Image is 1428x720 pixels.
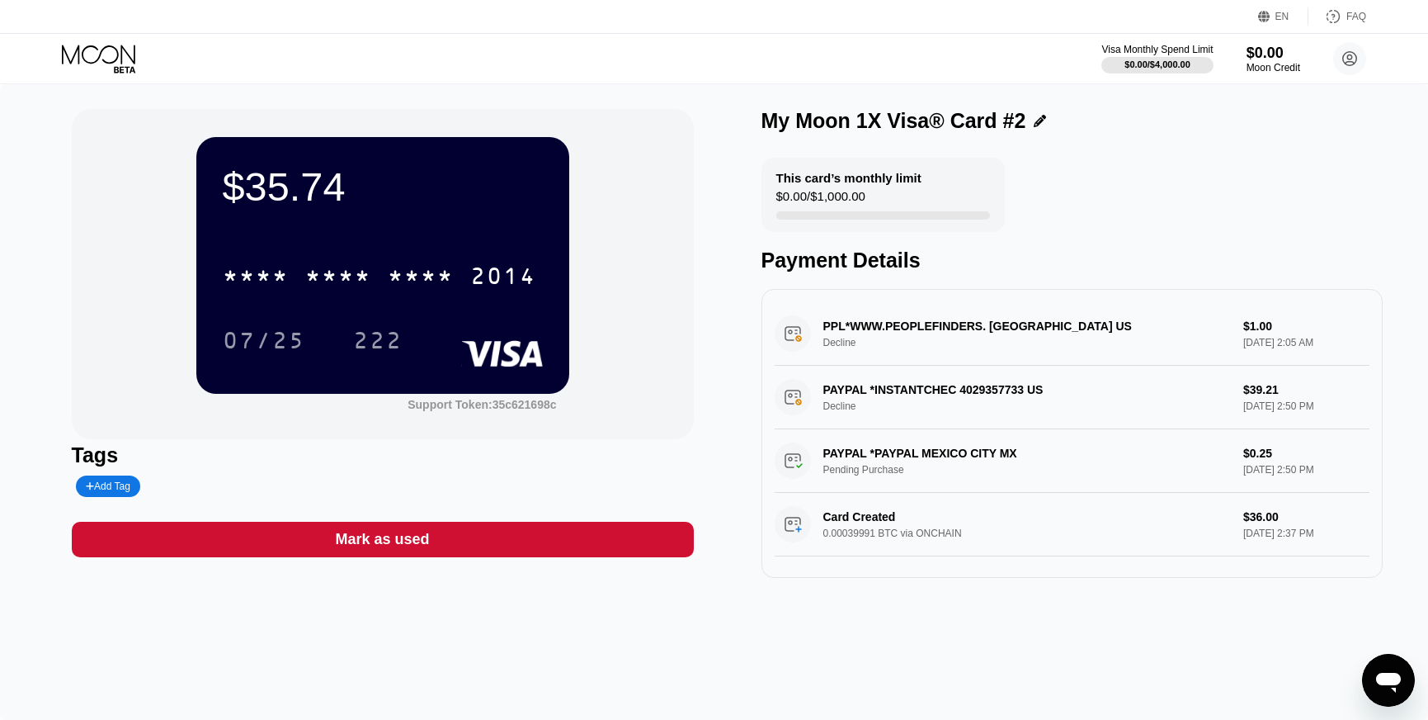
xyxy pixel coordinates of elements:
[72,443,694,467] div: Tags
[353,329,403,356] div: 222
[761,109,1026,133] div: My Moon 1X Visa® Card #2
[1124,59,1190,69] div: $0.00 / $4,000.00
[761,249,1383,272] div: Payment Details
[341,320,415,361] div: 222
[76,476,140,497] div: Add Tag
[1258,8,1308,25] div: EN
[1346,11,1366,22] div: FAQ
[470,265,536,291] div: 2014
[1308,8,1366,25] div: FAQ
[776,189,865,211] div: $0.00 / $1,000.00
[210,320,318,361] div: 07/25
[86,481,130,492] div: Add Tag
[223,329,305,356] div: 07/25
[1247,45,1300,62] div: $0.00
[1247,62,1300,73] div: Moon Credit
[776,171,921,185] div: This card’s monthly limit
[72,522,694,557] div: Mark as used
[1362,654,1415,707] iframe: Button to launch messaging window
[223,163,543,210] div: $35.74
[408,398,556,411] div: Support Token: 35c621698c
[1275,11,1289,22] div: EN
[335,530,429,549] div: Mark as used
[1247,45,1300,73] div: $0.00Moon Credit
[1101,44,1213,55] div: Visa Monthly Spend Limit
[1101,44,1213,73] div: Visa Monthly Spend Limit$0.00/$4,000.00
[408,398,556,411] div: Support Token:35c621698c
